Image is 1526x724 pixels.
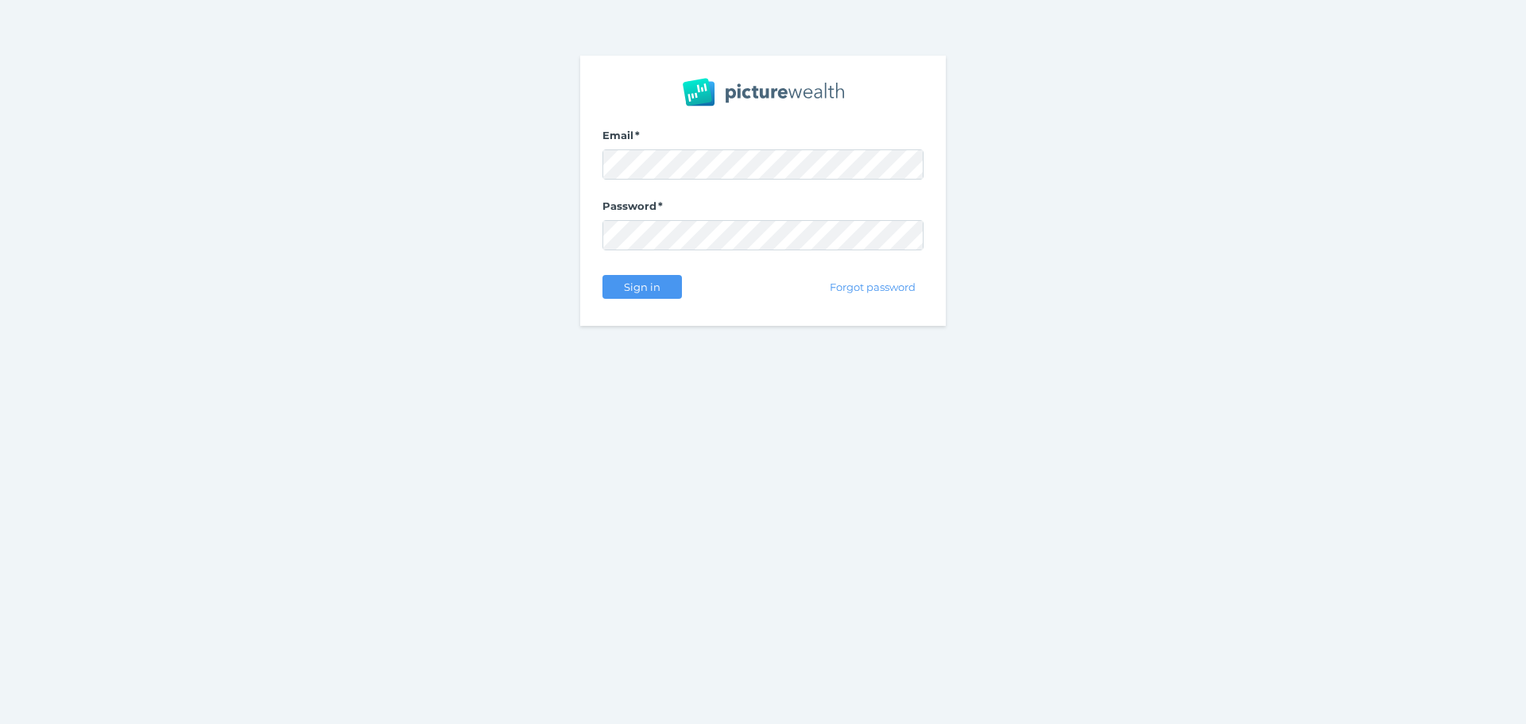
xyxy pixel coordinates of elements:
button: Sign in [602,275,682,299]
label: Password [602,199,924,220]
button: Forgot password [823,275,924,299]
span: Forgot password [823,281,923,293]
img: PW [683,78,844,106]
label: Email [602,129,924,149]
span: Sign in [617,281,667,293]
